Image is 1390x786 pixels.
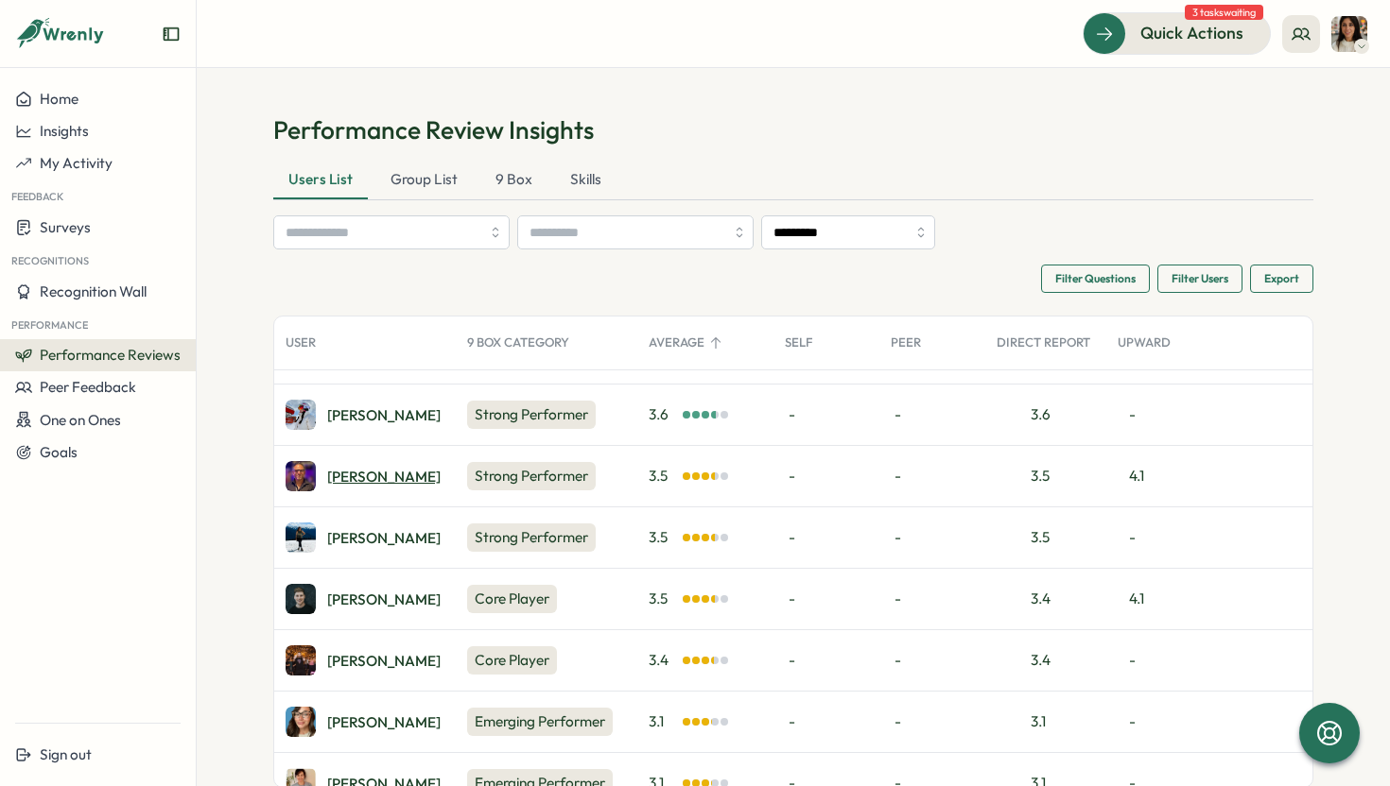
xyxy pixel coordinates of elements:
div: - [879,630,985,691]
span: Insights [40,122,89,140]
div: Emerging Performer [467,708,613,736]
div: Users List [273,162,368,199]
div: 9 Box Category [456,324,637,362]
div: - [1106,630,1212,691]
span: Recognition Wall [40,282,147,300]
div: 3.5 [1031,466,1050,487]
a: Bradley Jones[PERSON_NAME] [286,645,441,675]
div: - [879,384,985,445]
button: Quick Actions [1083,12,1271,54]
div: 9 Box [480,162,547,199]
div: [PERSON_NAME] [327,470,441,484]
div: - [879,446,985,506]
div: Peer [879,324,985,362]
div: - [773,630,879,691]
img: Alara Kivilcim [286,400,316,430]
span: Sign out [40,745,92,763]
div: - [1106,384,1212,445]
div: 3.4 [1031,589,1051,609]
span: Peer Feedback [40,378,136,396]
a: Kori Keeling[PERSON_NAME] [286,522,441,553]
div: 4.1 [1106,569,1212,629]
div: 4.1 [1106,446,1212,506]
h1: Performance Review Insights [273,113,1313,146]
a: Adrian Pearcey[PERSON_NAME] [286,461,441,491]
span: 3.4 [649,650,679,671]
button: Filter Questions [1041,265,1150,293]
span: 3.5 [649,466,679,487]
span: 3.5 [649,527,679,548]
button: Expand sidebar [162,25,181,43]
span: 3.6 [649,404,679,425]
div: - [773,384,879,445]
img: Adrian Pearcey [286,461,316,491]
img: Bradley Jones [286,645,316,675]
div: - [879,692,985,752]
div: [PERSON_NAME] [327,715,441,729]
div: Core Player [467,646,557,675]
span: My Activity [40,154,113,172]
div: Direct Report [985,324,1106,362]
img: Kori Keeling [286,522,316,553]
span: Filter Users [1172,265,1228,292]
div: [PERSON_NAME] [327,531,441,545]
div: - [773,692,879,752]
div: 3.1 [1031,711,1046,732]
img: Angel Yebra [286,707,316,737]
div: - [879,507,985,568]
span: 3 tasks waiting [1185,5,1263,20]
div: Core Player [467,585,557,613]
div: Average [637,324,773,362]
div: Upward [1106,324,1218,362]
div: - [773,569,879,629]
div: Skills [555,162,617,199]
a: Angel Yebra[PERSON_NAME] [286,707,441,737]
span: Performance Reviews [40,346,181,364]
div: [PERSON_NAME] [327,408,441,422]
div: Strong Performer [467,401,596,429]
div: - [1106,692,1212,752]
span: Quick Actions [1140,21,1243,45]
span: Export [1264,265,1299,292]
div: [PERSON_NAME] [327,592,441,607]
div: - [773,446,879,506]
div: Strong Performer [467,523,596,552]
a: Alara Kivilcim[PERSON_NAME] [286,400,441,430]
span: Home [40,90,78,108]
div: User [274,324,456,362]
div: - [773,507,879,568]
div: - [1106,507,1212,568]
div: 3.4 [1031,650,1051,671]
img: Ben Cruttenden [286,584,316,614]
span: One on Ones [40,411,121,429]
span: 3.1 [649,711,679,732]
span: Surveys [40,218,91,236]
div: 3.6 [1031,404,1051,425]
button: Export [1250,265,1313,293]
div: Self [773,324,879,362]
div: [PERSON_NAME] [327,654,441,668]
button: Filter Users [1157,265,1242,293]
span: 3.5 [649,589,679,609]
div: - [879,569,985,629]
div: 3.5 [1031,527,1050,548]
div: Group List [375,162,473,199]
a: Ben Cruttenden[PERSON_NAME] [286,584,441,614]
div: Strong Performer [467,462,596,490]
img: Maria Khoury [1331,16,1367,52]
span: Filter Questions [1055,265,1136,292]
span: Goals [40,443,78,461]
